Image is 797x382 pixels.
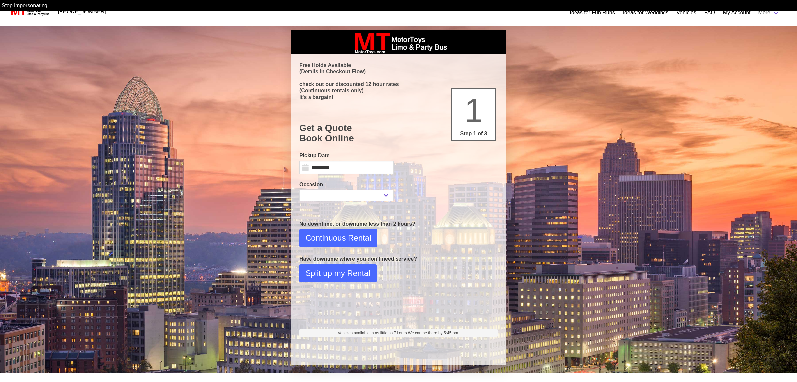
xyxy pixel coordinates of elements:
[464,92,483,129] span: 1
[306,232,371,244] span: Continuous Rental
[676,9,696,17] a: Vehicles
[299,264,377,282] button: Split up my Rental
[299,81,498,87] p: check out our discounted 12 hour rates
[299,68,498,75] p: (Details in Checkout Flow)
[299,62,498,68] p: Free Holds Available
[299,181,394,189] label: Occasion
[299,123,498,144] h1: Get a Quote Book Online
[299,220,498,228] p: No downtime, or downtime less than 2 hours?
[299,229,377,247] button: Continuous Rental
[299,255,498,263] p: Have downtime where you don't need service?
[623,9,669,17] a: Ideas for Weddings
[570,9,615,17] a: Ideas for Fun Runs
[349,30,448,54] img: box_logo_brand.jpeg
[754,6,784,19] a: More
[54,5,110,18] a: [PHONE_NUMBER]
[338,330,459,336] span: Vehicles available in as little as 7 hours.
[704,9,715,17] a: FAQ
[9,7,50,16] img: MotorToys Logo
[306,267,370,279] span: Split up my Rental
[299,87,498,94] p: (Continuous rentals only)
[723,9,751,17] a: My Account
[299,152,394,160] label: Pickup Date
[299,94,498,100] p: It's a bargain!
[408,331,459,335] span: We can be there by 5:45 pm.
[2,3,47,8] a: Stop impersonating
[454,130,493,138] p: Step 1 of 3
